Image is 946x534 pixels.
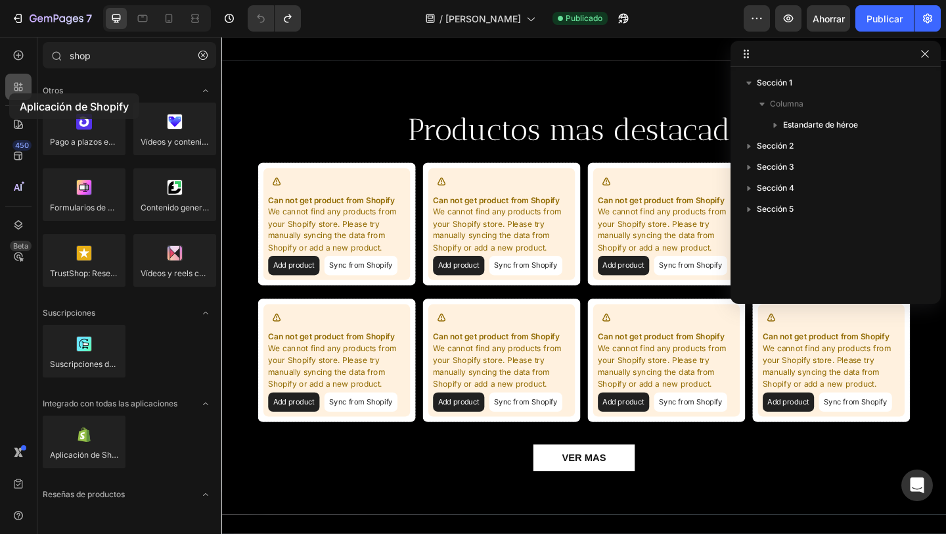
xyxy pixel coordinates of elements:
[470,238,550,259] button: Sync from Shopify
[112,387,191,408] button: Sync from Shopify
[589,320,738,333] p: Can not get product from Shopify
[51,333,200,384] p: We cannot find any products from your Shopify store. Please try manually syncing the data from Sh...
[589,238,644,259] button: Add product
[783,120,858,130] font: Estandarte de héroe
[445,13,521,24] font: [PERSON_NAME]
[230,387,286,408] button: Add product
[230,320,379,333] p: Can not get product from Shopify
[409,238,465,259] button: Add product
[650,387,729,408] button: Sync from Shopify
[248,5,301,32] div: Deshacer/Rehacer
[439,13,443,24] font: /
[221,37,946,534] iframe: Área de diseño
[589,333,738,384] p: We cannot find any products from your Shopify store. Please try manually syncing the data from Sh...
[589,387,644,408] button: Add product
[371,451,418,465] p: VER MAS
[51,238,106,259] button: Add product
[230,172,379,185] p: Can not get product from Shopify
[339,443,450,473] button: <p>VER MAS</p>
[15,141,29,150] font: 450
[43,85,63,95] font: Otros
[409,387,465,408] button: Add product
[470,387,550,408] button: Sync from Shopify
[650,238,729,259] button: Sync from Shopify
[195,393,216,414] span: Abrir con palanca
[43,42,216,68] input: Buscar aplicaciones de Shopify
[867,13,903,24] font: Publicar
[230,184,379,235] p: We cannot find any products from your Shopify store. Please try manually syncing the data from Sh...
[86,12,92,25] font: 7
[5,5,98,32] button: 7
[43,308,95,318] font: Suscripciones
[757,204,794,214] font: Sección 5
[757,183,794,193] font: Sección 4
[230,333,379,384] p: We cannot find any products from your Shopify store. Please try manually syncing the data from Sh...
[291,238,371,259] button: Sync from Shopify
[112,238,191,259] button: Sync from Shopify
[589,184,738,235] p: We cannot find any products from your Shopify store. Please try manually syncing the data from Sh...
[230,238,286,259] button: Add product
[195,303,216,324] span: Abrir con palanca
[409,320,558,333] p: Can not get product from Shopify
[13,241,28,251] font: Beta
[566,13,602,23] font: Publicado
[770,99,803,109] font: Columna
[757,78,792,87] font: Sección 1
[409,333,558,384] p: We cannot find any products from your Shopify store. Please try manually syncing the data from Sh...
[195,80,216,101] span: Abrir con palanca
[51,387,106,408] button: Add product
[807,5,850,32] button: Ahorrar
[409,172,558,185] p: Can not get product from Shopify
[855,5,914,32] button: Publicar
[43,399,177,408] font: Integrado con todas las aplicaciones
[291,387,371,408] button: Sync from Shopify
[39,79,749,124] h2: Productos mas destacados
[51,172,200,185] p: Can not get product from Shopify
[409,184,558,235] p: We cannot find any products from your Shopify store. Please try manually syncing the data from Sh...
[51,184,200,235] p: We cannot find any products from your Shopify store. Please try manually syncing the data from Sh...
[51,320,200,333] p: Can not get product from Shopify
[43,489,125,499] font: Reseñas de productos
[589,172,738,185] p: Can not get product from Shopify
[757,162,794,172] font: Sección 3
[813,13,845,24] font: Ahorrar
[757,141,794,151] font: Sección 2
[901,470,933,501] div: Abrir Intercom Messenger
[195,484,216,505] span: Abrir con palanca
